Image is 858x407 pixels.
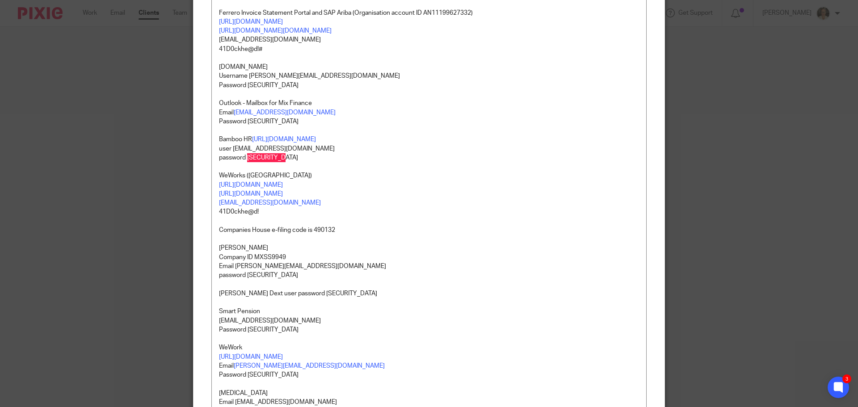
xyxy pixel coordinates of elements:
[219,200,321,206] a: [EMAIL_ADDRESS][DOMAIN_NAME]
[219,81,639,90] p: Password [SECURITY_DATA]
[219,153,639,162] p: password [SECURITY_DATA]
[219,19,283,25] a: [URL][DOMAIN_NAME]
[219,99,639,108] p: Outlook - Mailbox for Mix Finance
[234,363,385,369] a: [PERSON_NAME][EMAIL_ADDRESS][DOMAIN_NAME]
[219,343,639,352] p: WeWork
[219,35,639,44] p: [EMAIL_ADDRESS][DOMAIN_NAME]
[219,262,639,271] p: Email [PERSON_NAME][EMAIL_ADDRESS][DOMAIN_NAME]
[219,316,639,325] p: [EMAIL_ADDRESS][DOMAIN_NAME]
[219,226,639,235] p: Companies House e-filing code is 490132
[219,63,639,71] p: [DOMAIN_NAME]
[219,361,639,370] p: Email
[219,370,639,379] p: Password [SECURITY_DATA]
[219,71,639,80] p: Username [PERSON_NAME][EMAIL_ADDRESS][DOMAIN_NAME]
[219,8,639,17] p: Ferrero Invoice Statement Portal and SAP Ariba (Organisation account ID AN11199627332)
[219,253,639,262] p: Company ID MXSS9949
[219,45,639,54] p: 41D0ckhe@d!#
[219,307,639,316] p: Smart Pension
[219,389,639,398] p: [MEDICAL_DATA]
[219,144,639,153] p: user [EMAIL_ADDRESS][DOMAIN_NAME]
[252,136,316,143] a: [URL][DOMAIN_NAME]
[219,325,639,334] p: Password [SECURITY_DATA]
[219,117,639,126] p: Password [SECURITY_DATA]
[219,271,639,280] p: password [SECURITY_DATA]
[219,191,283,197] a: [URL][DOMAIN_NAME]
[234,109,336,116] a: [EMAIL_ADDRESS][DOMAIN_NAME]
[219,108,639,117] p: Email
[219,207,639,216] p: 41D0ckhe@d!
[219,243,639,252] p: [PERSON_NAME]
[219,398,639,407] p: Email [EMAIL_ADDRESS][DOMAIN_NAME]
[842,374,851,383] div: 3
[219,289,639,298] p: [PERSON_NAME] Dext user password [SECURITY_DATA]
[219,135,639,144] p: Bamboo HR
[219,182,283,188] a: [URL][DOMAIN_NAME]
[219,28,332,34] a: [URL][DOMAIN_NAME][DOMAIN_NAME]
[219,171,639,180] p: WeWorks ([GEOGRAPHIC_DATA])
[219,354,283,360] a: [URL][DOMAIN_NAME]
